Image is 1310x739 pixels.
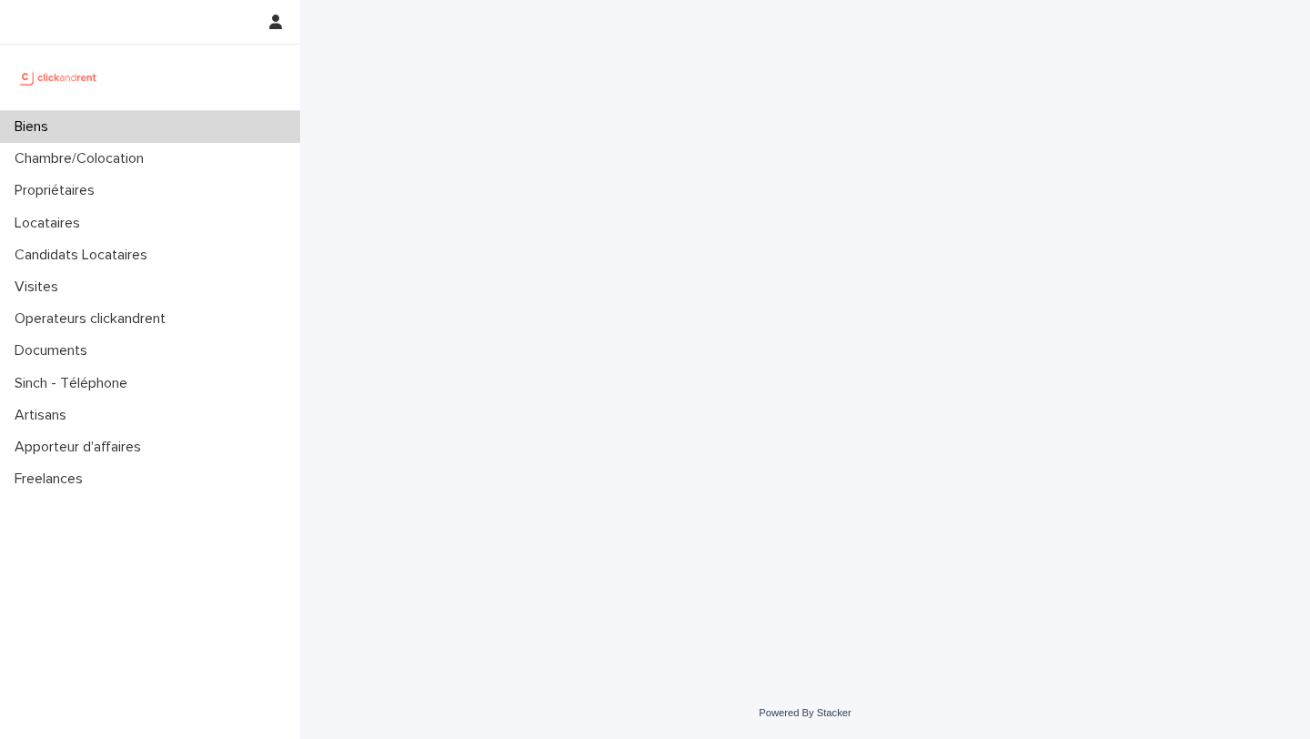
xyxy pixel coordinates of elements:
[759,707,851,718] a: Powered By Stacker
[7,150,158,167] p: Chambre/Colocation
[7,278,73,296] p: Visites
[7,247,162,264] p: Candidats Locataires
[7,407,81,424] p: Artisans
[7,182,109,199] p: Propriétaires
[7,342,102,359] p: Documents
[7,215,95,232] p: Locataires
[7,310,180,328] p: Operateurs clickandrent
[7,471,97,488] p: Freelances
[7,375,142,392] p: Sinch - Téléphone
[7,439,156,456] p: Apporteur d'affaires
[15,59,103,96] img: UCB0brd3T0yccxBKYDjQ
[7,118,63,136] p: Biens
